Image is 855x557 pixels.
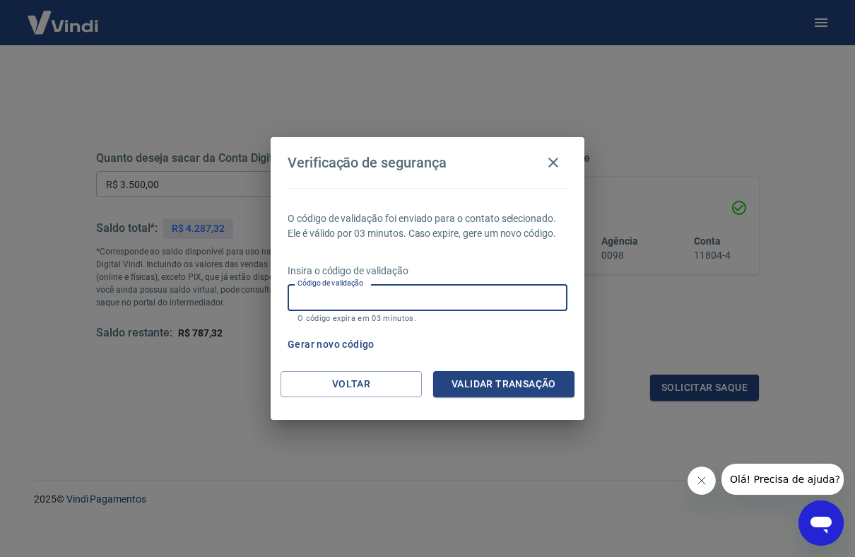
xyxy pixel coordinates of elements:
iframe: Botão para abrir a janela de mensagens [798,500,844,546]
p: O código de validação foi enviado para o contato selecionado. Ele é válido por 03 minutos. Caso e... [288,211,567,241]
label: Código de validação [297,278,363,288]
button: Validar transação [433,371,574,397]
button: Voltar [281,371,422,397]
p: Insira o código de validação [288,264,567,278]
h4: Verificação de segurança [288,154,447,171]
button: Gerar novo código [282,332,380,358]
p: O código expira em 03 minutos. [297,314,558,323]
iframe: Mensagem da empresa [721,464,844,495]
iframe: Fechar mensagem [688,467,716,495]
